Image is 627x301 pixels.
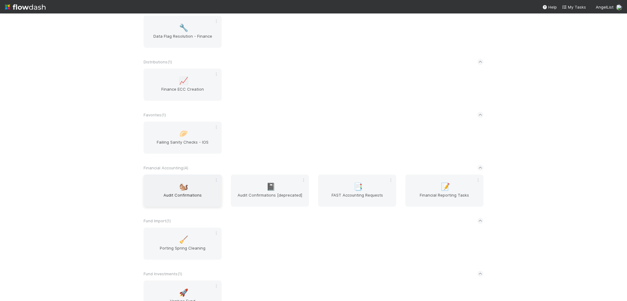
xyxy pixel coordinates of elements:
[266,183,276,191] span: 📓
[596,5,614,9] span: AngelList
[5,2,46,12] img: logo-inverted-e16ddd16eac7371096b0.svg
[562,5,586,9] span: My Tasks
[179,289,188,297] span: 🚀
[144,122,222,154] a: 🥟Failing Sanity Checks - IOS
[144,59,172,64] span: Distributions ( 1 )
[179,77,188,85] span: 📈
[318,175,396,207] a: 📑FAST Accounting Requests
[179,24,188,32] span: 🔧
[144,228,222,260] a: 🧹Porting Spring Cleaning
[179,183,188,191] span: 🐿️
[321,192,394,204] span: FAST Accounting Requests
[233,192,306,204] span: Audit Confirmations [deprecated]
[144,69,222,101] a: 📈Finance ECC Creation
[144,218,171,223] span: Fund Import ( 1 )
[146,245,219,257] span: Porting Spring Cleaning
[146,139,219,151] span: Failing Sanity Checks - IOS
[616,4,622,10] img: avatar_e5ec2f5b-afc7-4357-8cf1-2139873d70b1.png
[408,192,481,204] span: Financial Reporting Tasks
[231,175,309,207] a: 📓Audit Confirmations [deprecated]
[144,16,222,48] a: 🔧Data Flag Resolution - Finance
[179,236,188,244] span: 🧹
[441,183,450,191] span: 📝
[146,86,219,98] span: Finance ECC Creation
[179,130,188,138] span: 🥟
[405,175,483,207] a: 📝Financial Reporting Tasks
[542,4,557,10] div: Help
[146,192,219,204] span: Audit Confirmations
[146,33,219,45] span: Data Flag Resolution - Finance
[144,271,182,276] span: Fund Investments ( 1 )
[144,175,222,207] a: 🐿️Audit Confirmations
[562,4,586,10] a: My Tasks
[144,165,188,170] span: Financial Accounting ( 4 )
[144,112,166,117] span: Favorites ( 1 )
[354,183,363,191] span: 📑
